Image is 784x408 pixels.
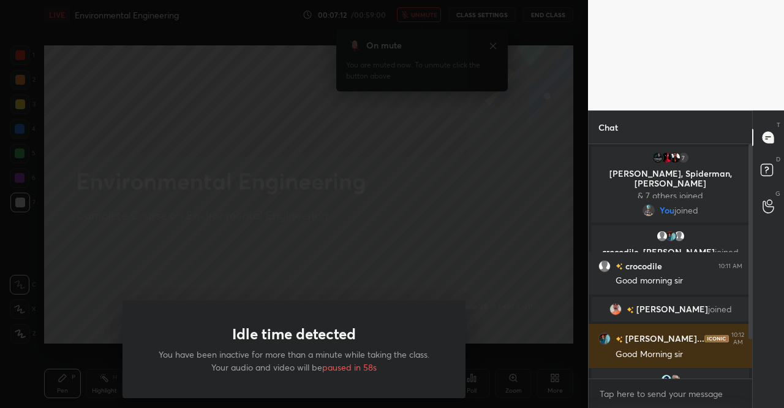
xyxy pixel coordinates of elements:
[232,325,356,343] h1: Idle time detected
[616,263,623,270] img: no-rating-badge.077c3623.svg
[673,230,685,242] img: default.png
[598,333,611,345] img: 3
[708,304,732,314] span: joined
[623,333,704,345] h6: [PERSON_NAME]...
[674,206,698,215] span: joined
[589,111,628,144] p: Chat
[665,230,677,242] img: 3
[636,304,708,314] span: [PERSON_NAME]
[718,263,742,270] div: 10:11 AM
[660,374,673,386] img: 101670103_5853C4DE-E889-4575-B5A8-535F40286F92.png
[627,307,634,314] img: no-rating-badge.077c3623.svg
[776,155,780,164] p: D
[677,152,690,164] div: 7
[322,361,377,373] span: paused in 58s
[623,260,662,272] h6: crocodile
[704,335,729,342] img: iconic-dark.1390631f.png
[599,169,742,188] p: [PERSON_NAME], Spiderman, [PERSON_NAME]
[616,348,742,361] div: Good Morning sir
[715,246,739,258] span: joined
[669,152,681,164] img: 4e3a597ac9c14bca9746602d1767e318.jpg
[669,374,681,386] img: a8c53ecf3d1c4a9fb9ee5f0e44ad6b85.28775239_3
[731,331,744,346] div: 10:12 AM
[656,230,668,242] img: default.png
[616,336,623,343] img: no-rating-badge.077c3623.svg
[660,152,673,164] img: 8884b8cb524b41d19e685f4704b34568.jpg
[652,152,664,164] img: 163267ba280f409a8e93bdde7bdf1836.jpg
[660,206,674,215] span: You
[598,260,611,272] img: default.png
[775,189,780,198] p: G
[152,348,436,374] p: You have been inactive for more than a minute while taking the class. Your audio and video will be
[616,275,742,287] div: Good morning sir
[777,120,780,129] p: T
[609,303,622,315] img: 96363a022ec74999bf332c187250a624.jpg
[643,204,655,217] img: 9d3c740ecb1b4446abd3172a233dfc7b.png
[599,191,742,201] p: & 7 others joined
[589,144,752,379] div: grid
[599,247,742,257] p: crocodile, [PERSON_NAME]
